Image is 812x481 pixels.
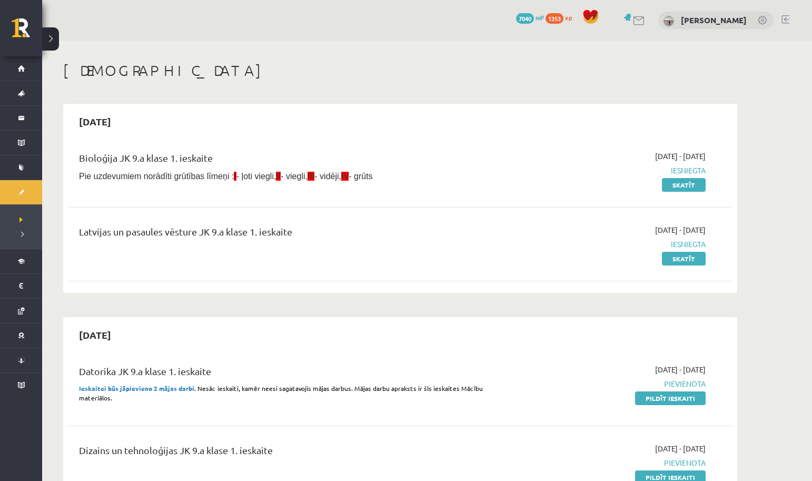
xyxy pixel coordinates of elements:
[664,16,674,26] img: Milana Belavina
[655,151,706,162] span: [DATE] - [DATE]
[68,109,122,134] h2: [DATE]
[79,384,194,392] strong: Ieskaitei būs jāpievieno 2 mājas darbi
[276,172,281,181] span: II
[516,13,544,22] a: 7040 mP
[507,457,706,468] span: Pievienota
[516,13,534,24] span: 7040
[655,443,706,454] span: [DATE] - [DATE]
[655,224,706,235] span: [DATE] - [DATE]
[308,172,314,181] span: III
[681,15,747,25] a: [PERSON_NAME]
[507,378,706,389] span: Pievienota
[565,13,572,22] span: xp
[536,13,544,22] span: mP
[662,178,706,192] a: Skatīt
[79,384,483,402] span: . Nesāc ieskaiti, kamēr neesi sagatavojis mājas darbus. Mājas darbu apraksts ir šīs ieskaites Māc...
[79,151,491,170] div: Bioloģija JK 9.a klase 1. ieskaite
[79,224,491,244] div: Latvijas un pasaules vēsture JK 9.a klase 1. ieskaite
[655,364,706,375] span: [DATE] - [DATE]
[546,13,563,24] span: 1353
[635,391,706,405] a: Pildīt ieskaiti
[507,165,706,176] span: Iesniegta
[341,172,349,181] span: IV
[63,62,737,80] h1: [DEMOGRAPHIC_DATA]
[79,364,491,384] div: Datorika JK 9.a klase 1. ieskaite
[68,322,122,347] h2: [DATE]
[12,18,42,45] a: Rīgas 1. Tālmācības vidusskola
[546,13,577,22] a: 1353 xp
[234,172,236,181] span: I
[79,443,491,463] div: Dizains un tehnoloģijas JK 9.a klase 1. ieskaite
[507,239,706,250] span: Iesniegta
[79,172,373,181] span: Pie uzdevumiem norādīti grūtības līmeņi : - ļoti viegli, - viegli, - vidēji, - grūts
[662,252,706,266] a: Skatīt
